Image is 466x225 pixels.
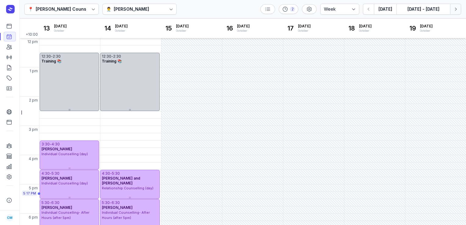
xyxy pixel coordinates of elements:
div: 14 [103,23,113,33]
div: 5:30 [52,171,59,176]
span: CM [7,214,13,221]
div: 12:30 [41,54,51,59]
div: October [420,29,433,33]
span: [DATE] [420,24,433,29]
span: [PERSON_NAME] [41,176,72,180]
span: [DATE] [237,24,250,29]
span: 12 pm [27,39,38,44]
div: - [111,54,113,59]
span: [PERSON_NAME] and [PERSON_NAME] [102,176,140,185]
span: +10:00 [26,32,39,38]
span: [DATE] [176,24,189,29]
div: - [50,171,52,176]
button: [DATE] - [DATE] [396,4,450,15]
div: 13 [42,23,52,33]
div: 3:30 [41,142,50,147]
span: 1 pm [30,69,38,73]
span: [DATE] [115,24,128,29]
div: 5:30 [102,200,110,205]
span: Training 📚 [102,59,122,63]
div: October [298,29,311,33]
button: [DATE] [374,4,396,15]
div: 4:30 [52,142,60,147]
div: [PERSON_NAME] [114,5,149,13]
div: 2:30 [53,54,61,59]
div: 17 [286,23,296,33]
div: - [51,54,53,59]
span: Individual Counselling- After Hours (after 5pm) [102,210,150,220]
span: 5:17 PM [23,191,36,196]
div: - [50,142,52,147]
span: Individual Counselling (day) [41,181,88,185]
div: 6:30 [112,200,120,205]
span: Individual Counselling- After Hours (after 5pm) [41,210,89,220]
div: 19 [408,23,418,33]
div: 2 [290,7,295,12]
div: 4:30 [41,171,50,176]
div: 12:30 [102,54,111,59]
div: October [237,29,250,33]
div: - [110,171,112,176]
span: [DATE] [54,24,67,29]
span: Relationship Counselling (day) [102,186,153,190]
div: 👨‍⚕️ [106,5,111,13]
div: - [110,200,112,205]
span: 6 pm [29,215,38,220]
div: 4:30 [102,171,110,176]
div: 5:30 [41,200,49,205]
span: [PERSON_NAME] [102,205,133,210]
div: - [49,200,51,205]
div: 18 [347,23,357,33]
span: 5 pm [29,186,38,191]
span: [DATE] [359,24,372,29]
div: 2:30 [113,54,121,59]
span: 3 pm [29,127,38,132]
span: 4 pm [29,156,38,161]
div: October [115,29,128,33]
div: 16 [225,23,235,33]
span: Training 📚 [41,59,62,63]
div: October [54,29,67,33]
span: [PERSON_NAME] [41,205,72,210]
div: October [176,29,189,33]
div: October [359,29,372,33]
span: Individual Counselling (day) [41,152,88,156]
span: 2 pm [29,98,38,103]
div: 5:30 [112,171,120,176]
span: [PERSON_NAME] [41,147,72,151]
div: [PERSON_NAME] Counselling [36,5,98,13]
div: 15 [164,23,174,33]
span: [DATE] [298,24,311,29]
div: 6:30 [51,200,59,205]
div: 📍 [28,5,33,13]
